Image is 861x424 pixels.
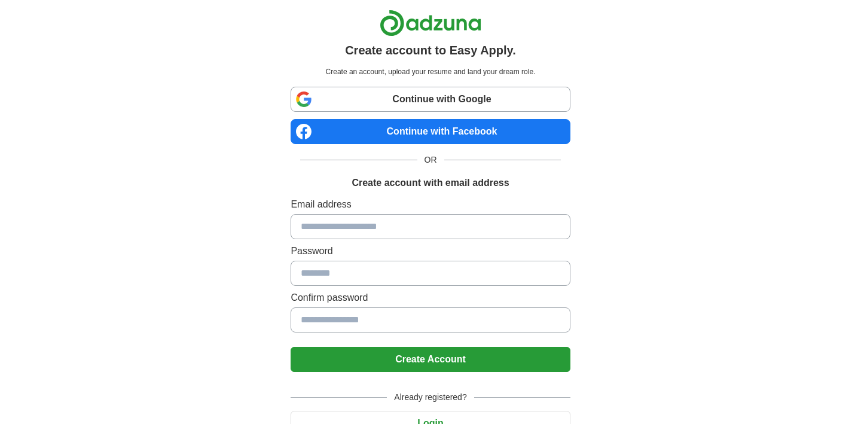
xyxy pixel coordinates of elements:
a: Continue with Google [291,87,570,112]
label: Confirm password [291,291,570,305]
span: OR [417,154,444,166]
span: Already registered? [387,391,474,404]
a: Continue with Facebook [291,119,570,144]
h1: Create account with email address [352,176,509,190]
p: Create an account, upload your resume and land your dream role. [293,66,567,77]
button: Create Account [291,347,570,372]
label: Password [291,244,570,258]
img: Adzuna logo [380,10,481,36]
label: Email address [291,197,570,212]
h1: Create account to Easy Apply. [345,41,516,59]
